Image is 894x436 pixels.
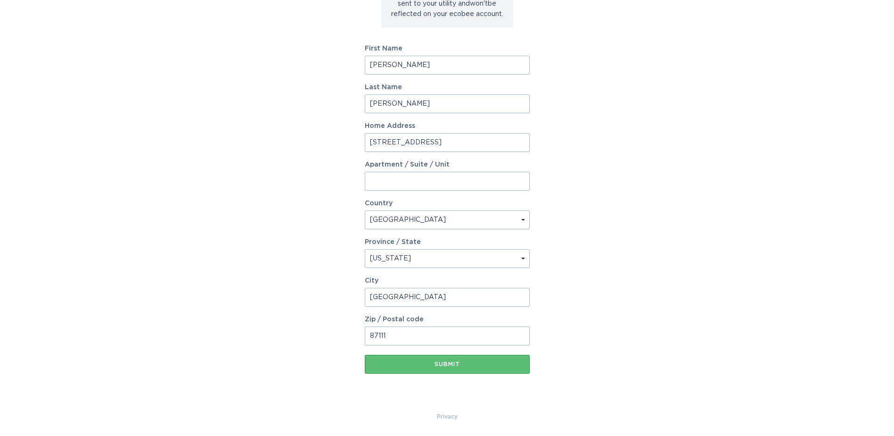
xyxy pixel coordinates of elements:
label: Country [365,200,393,207]
button: Submit [365,355,530,374]
label: Province / State [365,239,421,245]
label: First Name [365,45,530,52]
label: City [365,277,530,284]
label: Zip / Postal code [365,316,530,323]
label: Last Name [365,84,530,91]
a: Privacy Policy & Terms of Use [437,411,458,422]
div: Submit [369,361,525,367]
label: Home Address [365,123,530,129]
label: Apartment / Suite / Unit [365,161,530,168]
